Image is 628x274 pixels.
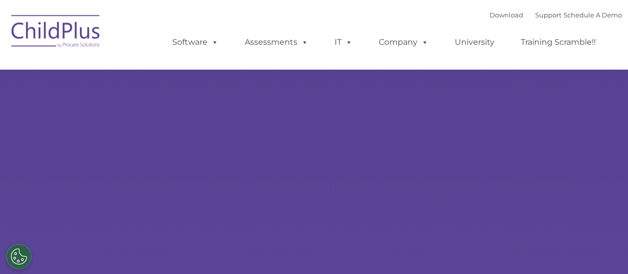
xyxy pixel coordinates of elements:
a: University [445,32,504,52]
a: Download [489,11,523,19]
font: | [489,11,622,19]
a: Company [369,32,438,52]
a: Schedule A Demo [563,11,622,19]
button: Cookies Settings [6,244,31,269]
a: IT [325,32,362,52]
a: Software [162,32,228,52]
a: Support [535,11,561,19]
a: Training Scramble!! [511,32,606,52]
img: ChildPlus by Procare Solutions [6,8,106,58]
a: Assessments [235,32,318,52]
